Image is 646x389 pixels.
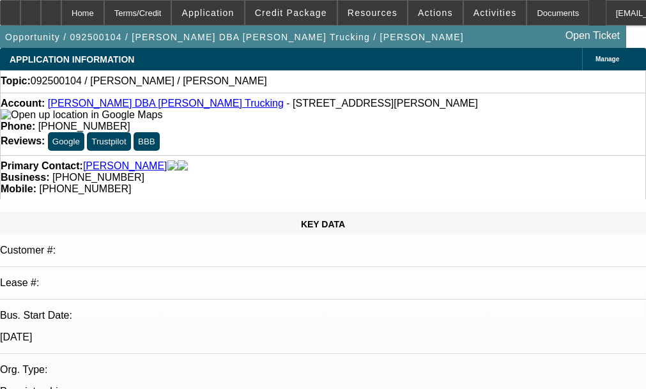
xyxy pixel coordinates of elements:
button: BBB [134,132,160,151]
button: Application [172,1,243,25]
button: Trustpilot [87,132,130,151]
img: Open up location in Google Maps [1,109,162,121]
strong: Primary Contact: [1,160,83,172]
img: facebook-icon.png [167,160,178,172]
span: [PHONE_NUMBER] [52,172,144,183]
span: Actions [418,8,453,18]
button: Credit Package [245,1,337,25]
strong: Topic: [1,75,31,87]
button: Google [48,132,84,151]
a: [PERSON_NAME] [83,160,167,172]
span: [PHONE_NUMBER] [38,121,130,132]
strong: Phone: [1,121,35,132]
button: Resources [338,1,407,25]
button: Actions [408,1,463,25]
span: 092500104 / [PERSON_NAME] / [PERSON_NAME] [31,75,267,87]
a: Open Ticket [560,25,625,47]
span: KEY DATA [301,219,345,229]
span: Resources [348,8,397,18]
span: Credit Package [255,8,327,18]
strong: Account: [1,98,45,109]
span: Activities [473,8,517,18]
span: [PHONE_NUMBER] [39,183,131,194]
button: Activities [464,1,527,25]
a: [PERSON_NAME] DBA [PERSON_NAME] Trucking [48,98,284,109]
strong: Business: [1,172,49,183]
span: APPLICATION INFORMATION [10,54,134,65]
span: Opportunity / 092500104 / [PERSON_NAME] DBA [PERSON_NAME] Trucking / [PERSON_NAME] [5,32,464,42]
strong: Reviews: [1,135,45,146]
strong: Mobile: [1,183,36,194]
img: linkedin-icon.png [178,160,188,172]
a: View Google Maps [1,109,162,120]
span: Application [181,8,234,18]
span: Manage [596,56,619,63]
span: - [STREET_ADDRESS][PERSON_NAME] [286,98,478,109]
